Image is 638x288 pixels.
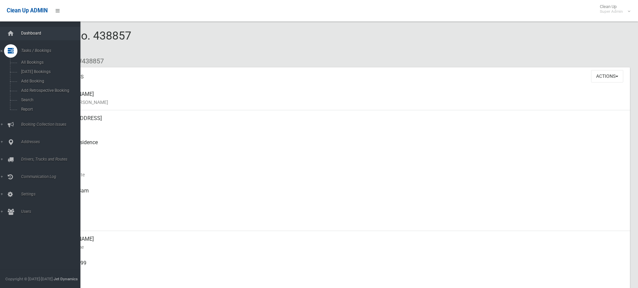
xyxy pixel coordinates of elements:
span: Communication Log [19,174,85,179]
div: Front of Residence [54,134,625,159]
small: Pickup Point [54,147,625,155]
span: Add Booking [19,79,80,83]
strong: Jet Dynamics [54,277,78,281]
small: Contact Name [54,243,625,251]
span: Search [19,98,80,102]
small: Collected At [54,195,625,203]
div: [PERSON_NAME] [54,86,625,110]
span: Settings [19,192,85,196]
span: Booking Collection Issues [19,122,85,127]
small: Mobile [54,267,625,275]
div: [PERSON_NAME] [54,231,625,255]
span: Report [19,107,80,112]
span: Addresses [19,139,85,144]
div: [DATE] [54,159,625,183]
small: Zone [54,219,625,227]
div: [DATE] [54,207,625,231]
span: Dashboard [19,31,85,36]
span: Drivers, Trucks and Routes [19,157,85,162]
span: Clean Up [596,4,630,14]
small: Super Admin [600,9,623,14]
small: Name of [PERSON_NAME] [54,98,625,106]
button: Actions [591,70,623,82]
span: Users [19,209,85,214]
span: Booking No. 438857 [29,29,131,55]
div: [STREET_ADDRESS] [54,110,625,134]
span: Tasks / Bookings [19,48,85,53]
span: [DATE] Bookings [19,69,80,74]
span: Copyright © [DATE]-[DATE] [5,277,53,281]
small: Collection Date [54,171,625,179]
li: #438857 [73,55,104,67]
span: Clean Up ADMIN [7,7,48,14]
span: Add Retrospective Booking [19,88,80,93]
div: 0405 046 999 [54,255,625,279]
div: [DATE] 5:48am [54,183,625,207]
small: Address [54,122,625,130]
span: All Bookings [19,60,80,65]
